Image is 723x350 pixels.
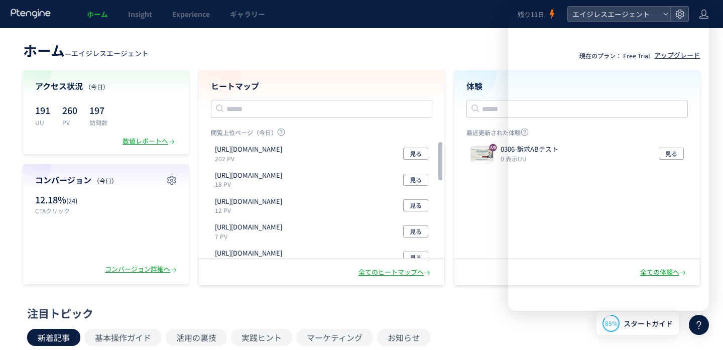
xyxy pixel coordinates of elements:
span: 見る [410,174,422,186]
p: https://agent.ageless.co.jp/request-form-v7/step2 [215,197,282,206]
span: ギャラリー [230,9,265,19]
span: (24) [66,196,77,205]
button: 見る [403,174,428,186]
div: 注目トピック [27,305,691,321]
button: 見る [403,252,428,264]
button: マーケティング [296,329,373,346]
span: Experience [172,9,210,19]
p: 7 PV [215,232,286,241]
p: 5 PV [215,258,286,267]
button: 見る [403,199,428,211]
h4: ヒートマップ [211,80,432,92]
p: CTAクリック [35,206,101,215]
button: 新着記事 [27,329,80,346]
p: 閲覧上位ページ（今日） [211,128,432,141]
div: 全てのヒートマップへ [358,268,432,277]
span: 見る [410,252,422,264]
p: 訪問数 [89,118,107,127]
div: 数値レポートへ [123,137,177,146]
span: ホーム [23,40,65,60]
div: — [23,40,149,60]
div: コンバージョン詳細へ [105,265,179,274]
p: PV [62,118,77,127]
span: （今日） [93,176,117,185]
span: 残り11日 [518,10,544,19]
img: eeaa4b80dd92ca158c033eab58994e6d1760239160415.jpeg [471,148,493,162]
i: 0 表示UU [501,154,527,163]
p: 191 [35,102,50,118]
button: 実践ヒント [231,329,292,346]
iframe: Intercom live chat [508,13,709,311]
p: https://agent.ageless.co.jp/request-form/thanks-other [215,249,282,258]
h4: アクセス状況 [35,80,177,92]
p: https://agent.ageless.co.jp/request-form-v7 [215,171,282,180]
span: エイジレスエージェント [71,48,149,58]
p: 0306-訴求ABテスト [501,145,558,154]
span: 見る [410,225,422,238]
p: UU [35,118,50,127]
button: 見る [403,148,428,160]
span: （今日） [85,82,109,91]
button: お知らせ [377,329,430,346]
p: 197 [89,102,107,118]
span: ホーム [87,9,108,19]
p: 12 PV [215,206,286,214]
button: 活用の裏技 [166,329,227,346]
span: エイジレスエージェント [569,7,659,22]
button: 基本操作ガイド [84,329,162,346]
span: スタートガイド [624,318,673,329]
p: 260 [62,102,77,118]
p: 12.18% [35,193,101,206]
p: https://agent.ageless.co.jp/0305 [215,222,282,232]
p: 202 PV [215,154,286,163]
span: 85% [605,319,618,327]
p: https://agent.ageless.co.jp/0306 [215,145,282,154]
p: 18 PV [215,180,286,188]
h4: コンバージョン [35,174,177,186]
button: 見る [403,225,428,238]
span: 見る [410,148,422,160]
span: 見る [410,199,422,211]
p: 最近更新された体験 [466,128,688,141]
span: Insight [128,9,152,19]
